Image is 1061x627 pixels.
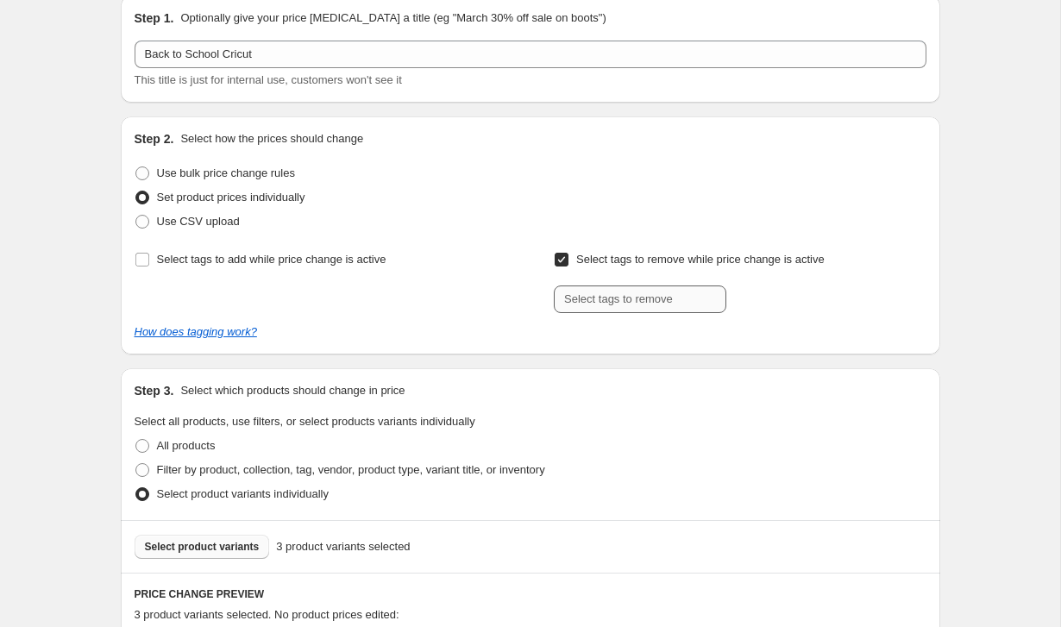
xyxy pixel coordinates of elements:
[157,191,305,204] span: Set product prices individually
[157,487,329,500] span: Select product variants individually
[145,540,260,554] span: Select product variants
[135,325,257,338] a: How does tagging work?
[157,463,545,476] span: Filter by product, collection, tag, vendor, product type, variant title, or inventory
[135,41,926,68] input: 30% off holiday sale
[135,382,174,399] h2: Step 3.
[180,130,363,147] p: Select how the prices should change
[157,215,240,228] span: Use CSV upload
[135,130,174,147] h2: Step 2.
[576,253,825,266] span: Select tags to remove while price change is active
[135,73,402,86] span: This title is just for internal use, customers won't see it
[135,415,475,428] span: Select all products, use filters, or select products variants individually
[554,285,726,313] input: Select tags to remove
[135,608,399,621] span: 3 product variants selected. No product prices edited:
[180,9,606,27] p: Optionally give your price [MEDICAL_DATA] a title (eg "March 30% off sale on boots")
[276,538,410,555] span: 3 product variants selected
[157,166,295,179] span: Use bulk price change rules
[135,535,270,559] button: Select product variants
[157,253,386,266] span: Select tags to add while price change is active
[135,9,174,27] h2: Step 1.
[135,587,926,601] h6: PRICE CHANGE PREVIEW
[180,382,405,399] p: Select which products should change in price
[157,439,216,452] span: All products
